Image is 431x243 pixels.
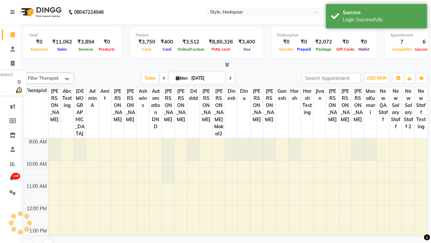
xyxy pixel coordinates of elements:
[302,73,361,83] input: Search Appointment
[28,138,48,145] div: 9:00 AM
[187,87,200,103] span: ddddd
[28,227,48,235] div: 1:00 PM
[48,87,61,124] span: [PERSON_NAME]
[25,205,48,212] div: 12:00 PM
[390,87,402,131] span: New Salary Staff
[295,47,312,52] span: Prepaid
[28,75,59,81] span: Filter Therapist
[136,32,258,38] div: Finance
[277,38,295,46] div: ₹0
[242,47,252,52] span: Due
[364,87,377,117] span: MonaKumari
[75,38,97,46] div: ₹3,894
[289,87,301,103] span: harsh
[174,76,189,81] span: Mon
[15,86,23,94] img: wait_time.png
[97,38,117,46] div: ₹0
[124,87,137,124] span: [PERSON_NAME]
[277,32,371,38] div: Redemption
[99,87,111,103] span: Amit
[136,38,158,46] div: ₹3,750
[176,38,206,46] div: ₹3,512
[11,173,20,180] span: 108
[25,183,48,190] div: 11:00 AM
[352,87,364,124] span: [PERSON_NAME]
[390,47,413,52] span: Completed
[236,38,258,46] div: ₹3,400
[61,87,73,110] span: Abc testing
[314,87,326,103] span: jivan
[251,87,263,124] span: [PERSON_NAME]
[212,87,225,138] span: [PERSON_NAME] Mokal2
[377,87,389,124] span: New QA Staff
[356,38,371,46] div: ₹0
[238,87,250,103] span: dinu
[150,87,162,131] span: Automation DND
[335,47,356,52] span: Gift Cards
[49,38,75,46] div: ₹11,062
[314,47,333,52] span: Package
[29,47,49,52] span: Expenses
[210,47,232,52] span: Petty cash
[356,47,371,52] span: Wallet
[301,87,313,117] span: harsh testing
[335,38,356,46] div: ₹0
[175,87,187,124] span: [PERSON_NAME]
[29,32,117,38] div: Total
[86,87,99,110] span: Admin A
[29,38,49,46] div: ₹0
[74,3,104,22] b: 08047224946
[74,87,86,138] span: [DEMOGRAPHIC_DATA]
[2,173,18,184] a: 108
[189,73,223,83] input: 2025-09-01
[263,87,276,124] span: [PERSON_NAME]
[343,9,422,16] div: Success
[206,38,236,46] div: ₹8,80,326
[277,47,295,52] span: Voucher
[365,74,388,83] button: ADD NEW
[97,47,117,52] span: Products
[56,47,69,52] span: Sales
[137,87,149,110] span: ashwins
[390,38,413,46] div: 7
[161,47,173,52] span: Card
[111,87,124,124] span: [PERSON_NAME]
[415,87,427,131] span: New staff Testing
[276,87,288,103] span: Ganesh
[25,161,48,168] div: 10:00 AM
[402,87,415,131] span: New Salary Staff 2
[343,16,422,23] div: Login Successfully.
[162,87,174,124] span: [PERSON_NAME]
[326,87,339,124] span: [PERSON_NAME]
[200,87,212,124] span: [PERSON_NAME]
[312,38,335,46] div: ₹2,072
[339,87,352,124] span: [PERSON_NAME]
[295,38,312,46] div: ₹0
[367,76,387,81] span: ADD NEW
[176,47,206,52] span: Online/Custom
[140,47,153,52] span: Cash
[24,87,48,94] div: Therapist
[15,78,23,86] div: 0
[225,87,238,103] span: dinesh
[17,3,63,22] img: logo
[77,47,95,52] span: Services
[142,73,159,83] span: Today
[158,38,176,46] div: ₹400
